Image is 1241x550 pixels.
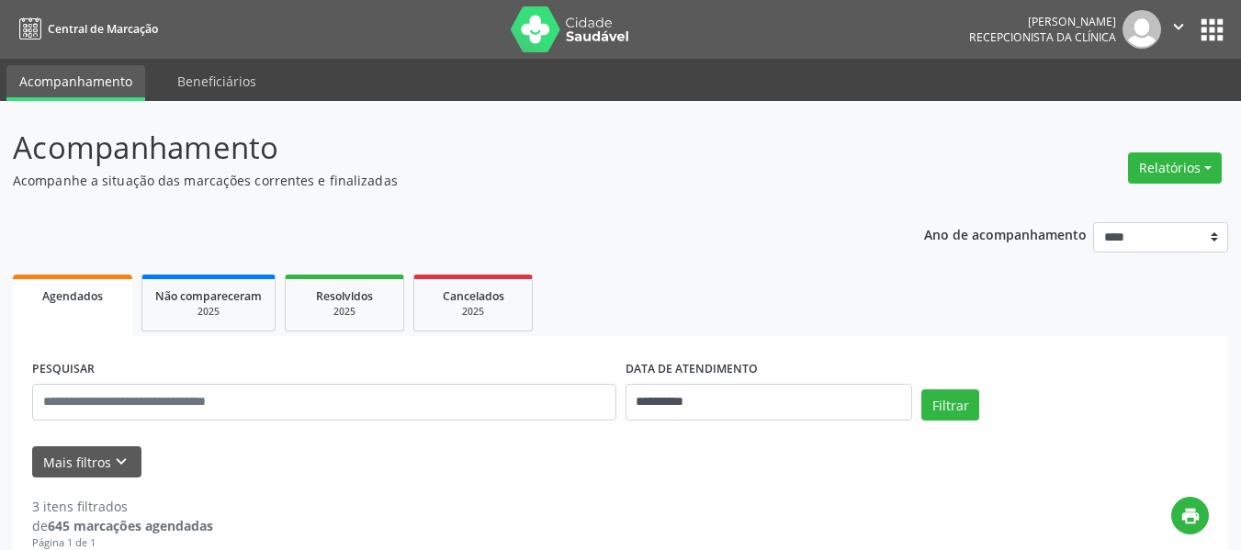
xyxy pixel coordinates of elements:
[1161,10,1196,49] button: 
[48,21,158,37] span: Central de Marcação
[42,288,103,304] span: Agendados
[32,446,141,478] button: Mais filtroskeyboard_arrow_down
[924,222,1087,245] p: Ano de acompanhamento
[921,389,979,421] button: Filtrar
[32,355,95,384] label: PESQUISAR
[1196,14,1228,46] button: apps
[32,497,213,516] div: 3 itens filtrados
[6,65,145,101] a: Acompanhamento
[443,288,504,304] span: Cancelados
[164,65,269,97] a: Beneficiários
[969,29,1116,45] span: Recepcionista da clínica
[155,288,262,304] span: Não compareceram
[1180,506,1201,526] i: print
[13,125,863,171] p: Acompanhamento
[626,355,758,384] label: DATA DE ATENDIMENTO
[1123,10,1161,49] img: img
[111,452,131,472] i: keyboard_arrow_down
[13,14,158,44] a: Central de Marcação
[427,305,519,319] div: 2025
[299,305,390,319] div: 2025
[13,171,863,190] p: Acompanhe a situação das marcações correntes e finalizadas
[969,14,1116,29] div: [PERSON_NAME]
[1171,497,1209,534] button: print
[48,517,213,534] strong: 645 marcações agendadas
[316,288,373,304] span: Resolvidos
[32,516,213,535] div: de
[155,305,262,319] div: 2025
[1128,152,1222,184] button: Relatórios
[1168,17,1189,37] i: 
